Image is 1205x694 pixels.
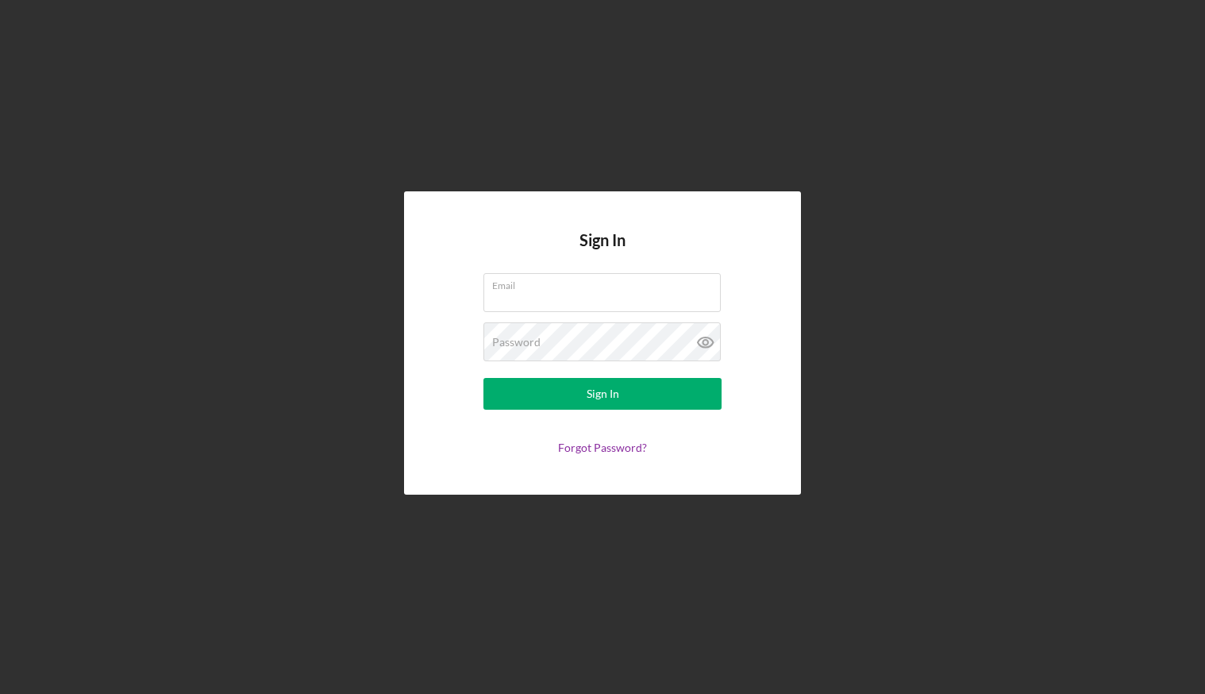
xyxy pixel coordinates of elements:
[579,231,626,273] h4: Sign In
[483,378,722,410] button: Sign In
[492,336,541,349] label: Password
[492,274,721,291] label: Email
[558,441,647,454] a: Forgot Password?
[587,378,619,410] div: Sign In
